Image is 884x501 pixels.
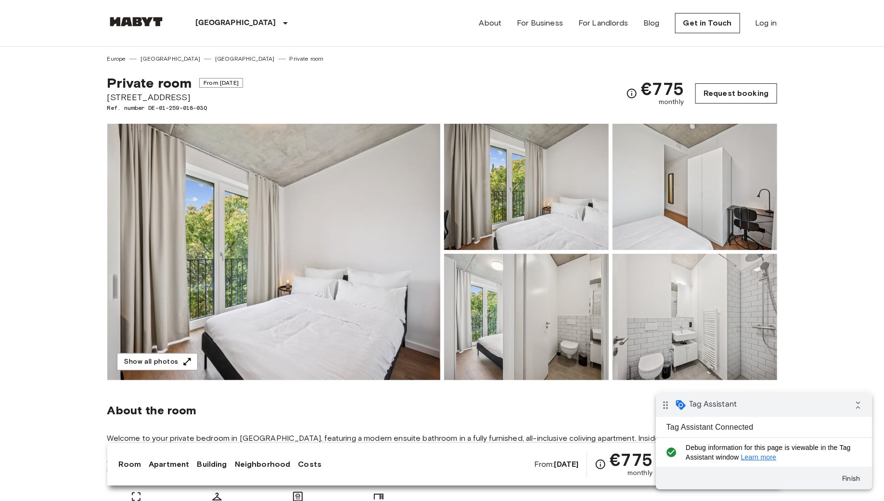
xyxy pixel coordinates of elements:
[235,459,291,470] a: Neighborhood
[107,17,165,26] img: Habyt
[613,254,777,380] img: Picture of unit DE-01-259-018-03Q
[197,459,227,470] a: Building
[117,353,198,371] button: Show all photos
[107,91,243,104] span: [STREET_ADDRESS]
[107,54,126,63] a: Europe
[107,75,192,91] span: Private room
[695,83,777,104] a: Request booking
[107,403,777,418] span: About the room
[479,17,502,29] a: About
[33,6,81,16] span: Tag Assistant
[613,124,777,250] img: Picture of unit DE-01-259-018-03Q
[641,80,684,97] span: €775
[196,17,276,29] p: [GEOGRAPHIC_DATA]
[107,433,777,475] span: Welcome to your private bedroom in [GEOGRAPHIC_DATA], featuring a modern ensuite bathroom in a fu...
[595,459,606,470] svg: Check cost overview for full price breakdown. Please note that discounts apply to new joiners onl...
[178,77,213,94] button: Finish
[628,468,653,478] span: monthly
[298,459,321,470] a: Costs
[578,17,628,29] a: For Landlords
[107,104,243,112] span: Ref. number DE-01-259-018-03Q
[85,60,121,68] a: Learn more
[610,451,653,468] span: €775
[215,54,275,63] a: [GEOGRAPHIC_DATA]
[107,124,440,380] img: Marketing picture of unit DE-01-259-018-03Q
[554,460,579,469] b: [DATE]
[444,254,609,380] img: Picture of unit DE-01-259-018-03Q
[444,124,609,250] img: Picture of unit DE-01-259-018-03Q
[119,459,141,470] a: Room
[626,88,638,99] svg: Check cost overview for full price breakdown. Please note that discounts apply to new joiners onl...
[8,50,24,69] i: check_circle
[675,13,740,33] a: Get in Touch
[199,78,243,88] span: From [DATE]
[290,54,324,63] a: Private room
[30,50,201,69] span: Debug information for this page is viewable in the Tag Assistant window
[192,2,212,22] i: Collapse debug badge
[517,17,563,29] a: For Business
[756,17,777,29] a: Log in
[149,459,189,470] a: Apartment
[141,54,200,63] a: [GEOGRAPHIC_DATA]
[659,97,684,107] span: monthly
[534,459,579,470] span: From:
[643,17,660,29] a: Blog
